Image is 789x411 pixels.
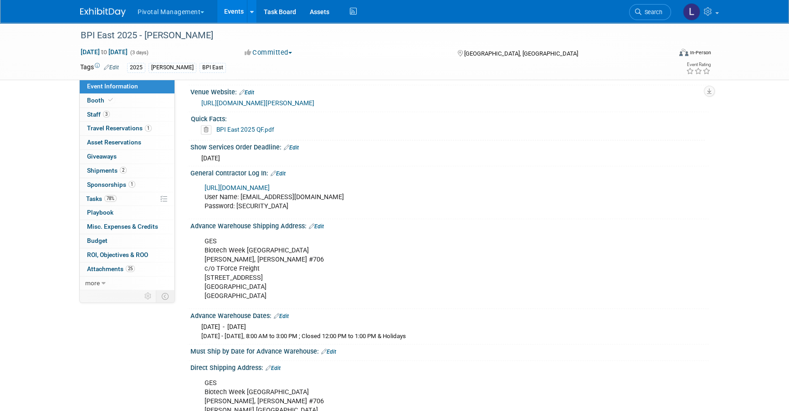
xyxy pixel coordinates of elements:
span: [GEOGRAPHIC_DATA], [GEOGRAPHIC_DATA] [464,50,578,57]
a: Delete attachment? [201,127,215,133]
span: Shipments [87,167,127,174]
a: more [80,277,174,290]
span: 25 [126,265,135,272]
div: Advance Warehouse Dates: [190,309,709,321]
span: Playbook [87,209,113,216]
a: ROI, Objectives & ROO [80,248,174,262]
a: Edit [321,349,336,355]
a: Attachments25 [80,262,174,276]
div: GES Biotech Week [GEOGRAPHIC_DATA] [PERSON_NAME], [PERSON_NAME] #706 c/o TForce Freight [STREET_A... [198,232,609,306]
div: General Contractor Log In: [190,166,709,178]
div: Show Services Order Deadline: [190,140,709,152]
div: 2025 [127,63,145,72]
span: more [85,279,100,287]
div: Must Ship by Date for Advance Warehouse: [190,344,709,356]
div: [PERSON_NAME] [149,63,196,72]
td: Tags [80,62,119,73]
a: Asset Reservations [80,136,174,149]
div: Venue Website: [190,85,709,97]
span: Sponsorships [87,181,135,188]
a: Edit [309,223,324,230]
a: Booth [80,94,174,108]
td: Toggle Event Tabs [156,290,175,302]
span: [DATE] - [DATE] [201,323,246,330]
span: 3 [103,111,110,118]
span: Giveaways [87,153,117,160]
span: 1 [145,125,152,132]
span: Attachments [87,265,135,272]
span: Asset Reservations [87,139,141,146]
span: Staff [87,111,110,118]
a: BPI East 2025 QF.pdf [216,126,274,133]
span: Search [641,9,662,15]
a: Edit [239,89,254,96]
span: 78% [104,195,117,202]
i: Booth reservation complete [108,98,113,103]
img: ExhibitDay [80,8,126,17]
div: BPI East 2025 - [PERSON_NAME] [77,27,657,44]
a: [URL][DOMAIN_NAME][PERSON_NAME] [201,99,314,107]
a: Edit [104,64,119,71]
span: to [100,48,108,56]
a: Edit [266,365,281,371]
a: Staff3 [80,108,174,122]
a: Edit [274,313,289,319]
a: Event Information [80,80,174,93]
div: In-Person [690,49,711,56]
a: Edit [284,144,299,151]
a: Edit [271,170,286,177]
div: [DATE] - [DATE], 8:00 AM to 3:00 PM ; Closed 12:00 PM to 1:00 PM & Holidays [201,332,702,341]
img: Leslie Pelton [683,3,700,21]
span: Booth [87,97,115,104]
a: Playbook [80,206,174,220]
div: User Name: [EMAIL_ADDRESS][DOMAIN_NAME] Password: [SECURITY_DATA] [198,179,609,216]
span: ROI, Objectives & ROO [87,251,148,258]
div: Event Format [617,47,711,61]
td: Personalize Event Tab Strip [140,290,156,302]
span: (3 days) [129,50,149,56]
span: Travel Reservations [87,124,152,132]
a: Misc. Expenses & Credits [80,220,174,234]
span: 2 [120,167,127,174]
a: Shipments2 [80,164,174,178]
a: [URL][DOMAIN_NAME] [205,184,270,192]
div: BPI East [200,63,226,72]
span: Event Information [87,82,138,90]
a: Budget [80,234,174,248]
span: Budget [87,237,108,244]
span: [DATE] [DATE] [80,48,128,56]
a: Tasks78% [80,192,174,206]
div: Event Rating [686,62,711,67]
div: Direct Shipping Address: [190,361,709,373]
a: Search [629,4,671,20]
span: [DATE] [201,154,220,162]
a: Sponsorships1 [80,178,174,192]
div: Quick Facts: [191,112,705,123]
span: Misc. Expenses & Credits [87,223,158,230]
img: Format-Inperson.png [679,49,688,56]
button: Committed [241,48,296,57]
a: Travel Reservations1 [80,122,174,135]
div: Advance Warehouse Shipping Address: [190,219,709,231]
a: Giveaways [80,150,174,164]
span: Tasks [86,195,117,202]
span: 1 [128,181,135,188]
